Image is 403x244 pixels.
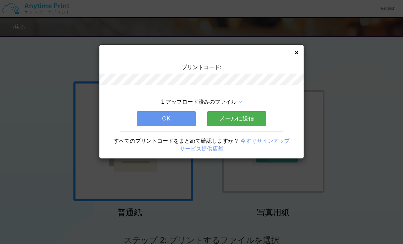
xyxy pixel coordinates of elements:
[240,138,290,144] a: 今すぐサインアップ
[161,99,237,105] span: 1 アップロード済みのファイル
[137,111,196,126] button: OK
[207,111,266,126] button: メールに送信
[182,64,221,70] span: プリントコード:
[113,138,239,144] span: すべてのプリントコードをまとめて確認しますか？
[180,146,223,152] a: サービス提供店舗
